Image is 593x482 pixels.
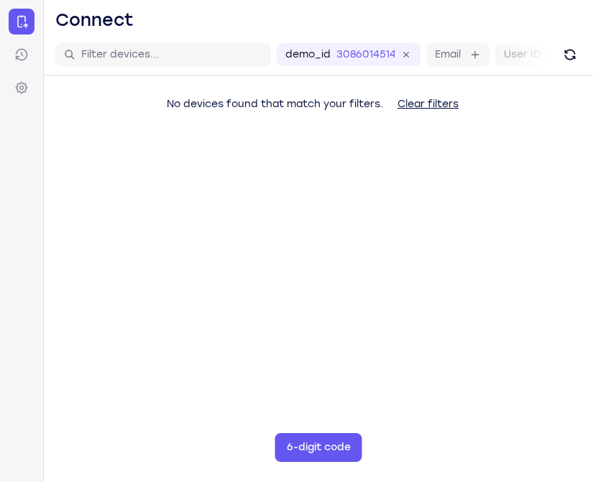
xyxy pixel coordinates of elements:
[386,90,470,119] button: Clear filters
[55,9,134,32] h1: Connect
[9,9,35,35] a: Connect
[81,47,262,62] input: Filter devices...
[558,43,581,66] button: Refresh
[9,75,35,101] a: Settings
[167,98,383,110] span: No devices found that match your filters.
[504,47,541,62] label: User ID
[285,47,331,62] label: demo_id
[275,433,362,462] button: 6-digit code
[435,47,461,62] label: Email
[9,42,35,68] a: Sessions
